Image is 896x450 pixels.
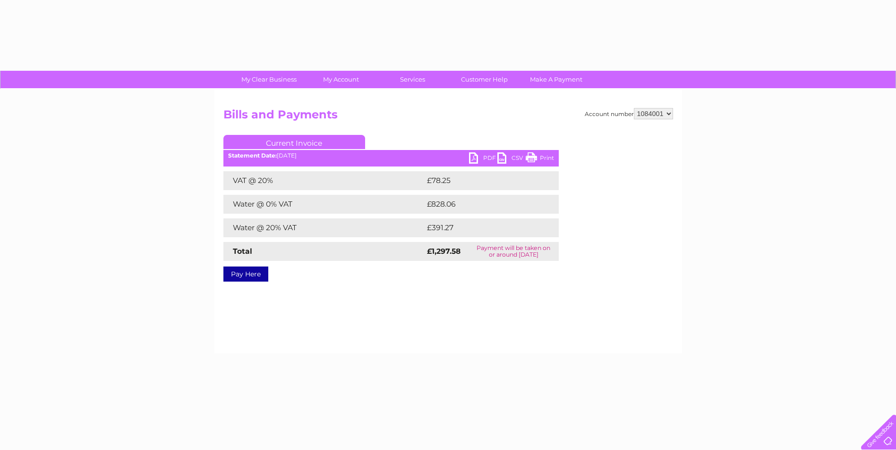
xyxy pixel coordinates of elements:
[497,152,526,166] a: CSV
[228,152,277,159] b: Statement Date:
[425,171,539,190] td: £78.25
[223,218,425,237] td: Water @ 20% VAT
[302,71,380,88] a: My Account
[469,152,497,166] a: PDF
[230,71,308,88] a: My Clear Business
[526,152,554,166] a: Print
[585,108,673,119] div: Account number
[223,171,425,190] td: VAT @ 20%
[425,195,542,214] td: £828.06
[223,108,673,126] h2: Bills and Payments
[425,218,541,237] td: £391.27
[517,71,595,88] a: Make A Payment
[445,71,523,88] a: Customer Help
[374,71,452,88] a: Services
[223,195,425,214] td: Water @ 0% VAT
[223,267,268,282] a: Pay Here
[469,242,559,261] td: Payment will be taken on or around [DATE]
[223,152,559,159] div: [DATE]
[233,247,252,256] strong: Total
[427,247,461,256] strong: £1,297.58
[223,135,365,149] a: Current Invoice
